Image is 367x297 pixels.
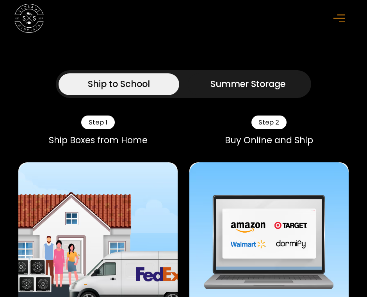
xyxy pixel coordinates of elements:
[210,78,285,91] div: Summer Storage
[189,135,349,146] div: Buy Online and Ship
[329,7,353,30] div: menu
[251,116,287,129] div: Step 2
[18,135,178,146] div: Ship Boxes from Home
[81,116,114,129] div: Step 1
[14,4,44,33] a: home
[88,78,150,91] div: Ship to School
[14,4,44,33] img: Storage Scholars main logo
